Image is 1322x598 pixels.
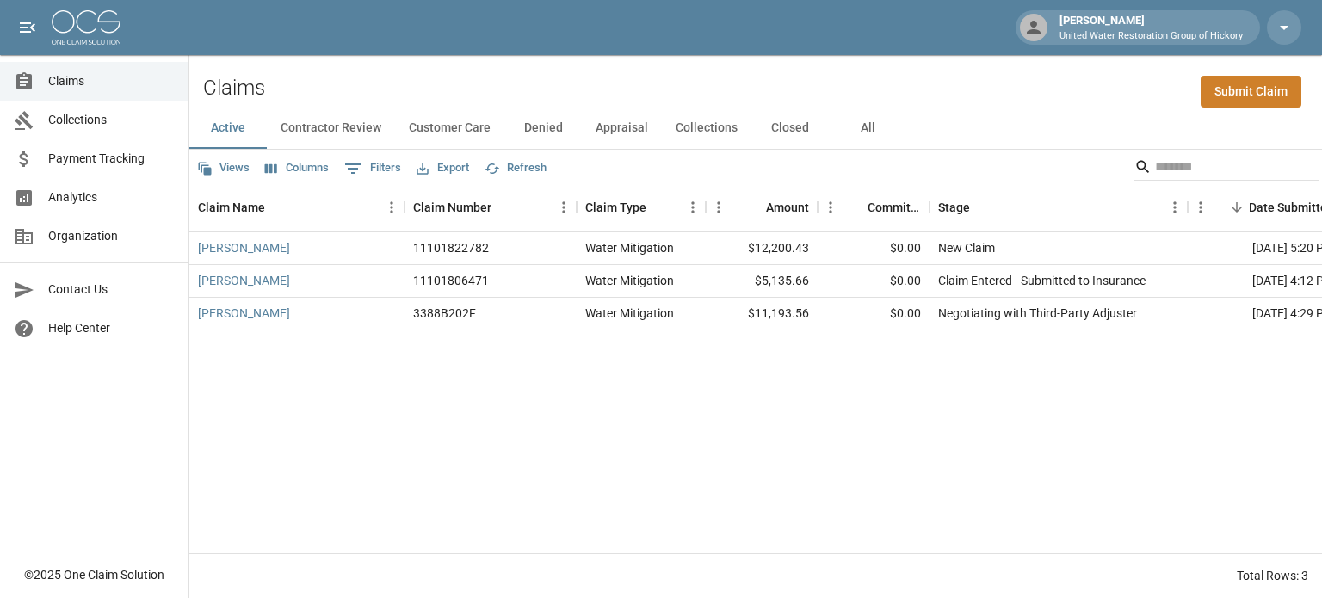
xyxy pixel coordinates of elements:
span: Claims [48,72,175,90]
div: $12,200.43 [706,232,818,265]
a: [PERSON_NAME] [198,272,290,289]
button: Menu [680,194,706,220]
div: Claim Type [585,183,646,231]
button: Sort [1225,195,1249,219]
button: Customer Care [395,108,504,149]
a: [PERSON_NAME] [198,305,290,322]
button: Refresh [480,155,551,182]
div: Claim Name [198,183,265,231]
div: Amount [706,183,818,231]
div: © 2025 One Claim Solution [24,566,164,583]
button: Appraisal [582,108,662,149]
span: Payment Tracking [48,150,175,168]
span: Collections [48,111,175,129]
button: Export [412,155,473,182]
h2: Claims [203,76,265,101]
div: Water Mitigation [585,239,674,256]
button: open drawer [10,10,45,45]
button: Sort [970,195,994,219]
a: [PERSON_NAME] [198,239,290,256]
span: Analytics [48,188,175,207]
div: Claim Number [413,183,491,231]
div: Search [1134,153,1319,184]
button: Contractor Review [267,108,395,149]
div: 3388B202F [413,305,476,322]
div: 11101806471 [413,272,489,289]
button: Menu [1162,194,1188,220]
span: Contact Us [48,281,175,299]
button: Sort [646,195,670,219]
div: Claim Entered - Submitted to Insurance [938,272,1146,289]
div: Stage [930,183,1188,231]
button: All [829,108,906,149]
button: Menu [1188,194,1214,220]
div: Water Mitigation [585,305,674,322]
div: Stage [938,183,970,231]
div: Claim Name [189,183,405,231]
button: Sort [265,195,289,219]
div: Claim Type [577,183,706,231]
span: Help Center [48,319,175,337]
button: Show filters [340,155,405,182]
div: $0.00 [818,265,930,298]
button: Sort [742,195,766,219]
button: Sort [843,195,868,219]
button: Collections [662,108,751,149]
button: Menu [551,194,577,220]
div: Negotiating with Third-Party Adjuster [938,305,1137,322]
button: Sort [491,195,516,219]
button: Menu [818,194,843,220]
button: Active [189,108,267,149]
span: Organization [48,227,175,245]
div: Committed Amount [818,183,930,231]
div: Amount [766,183,809,231]
div: 11101822782 [413,239,489,256]
img: ocs-logo-white-transparent.png [52,10,120,45]
button: Menu [706,194,732,220]
div: dynamic tabs [189,108,1322,149]
div: Total Rows: 3 [1237,567,1308,584]
div: $0.00 [818,232,930,265]
div: Claim Number [405,183,577,231]
a: Submit Claim [1201,76,1301,108]
div: Committed Amount [868,183,921,231]
button: Select columns [261,155,333,182]
button: Menu [379,194,405,220]
div: Water Mitigation [585,272,674,289]
div: [PERSON_NAME] [1053,12,1250,43]
button: Denied [504,108,582,149]
button: Views [193,155,254,182]
div: $11,193.56 [706,298,818,330]
div: New Claim [938,239,995,256]
p: United Water Restoration Group of Hickory [1059,29,1243,44]
button: Closed [751,108,829,149]
div: $0.00 [818,298,930,330]
div: $5,135.66 [706,265,818,298]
